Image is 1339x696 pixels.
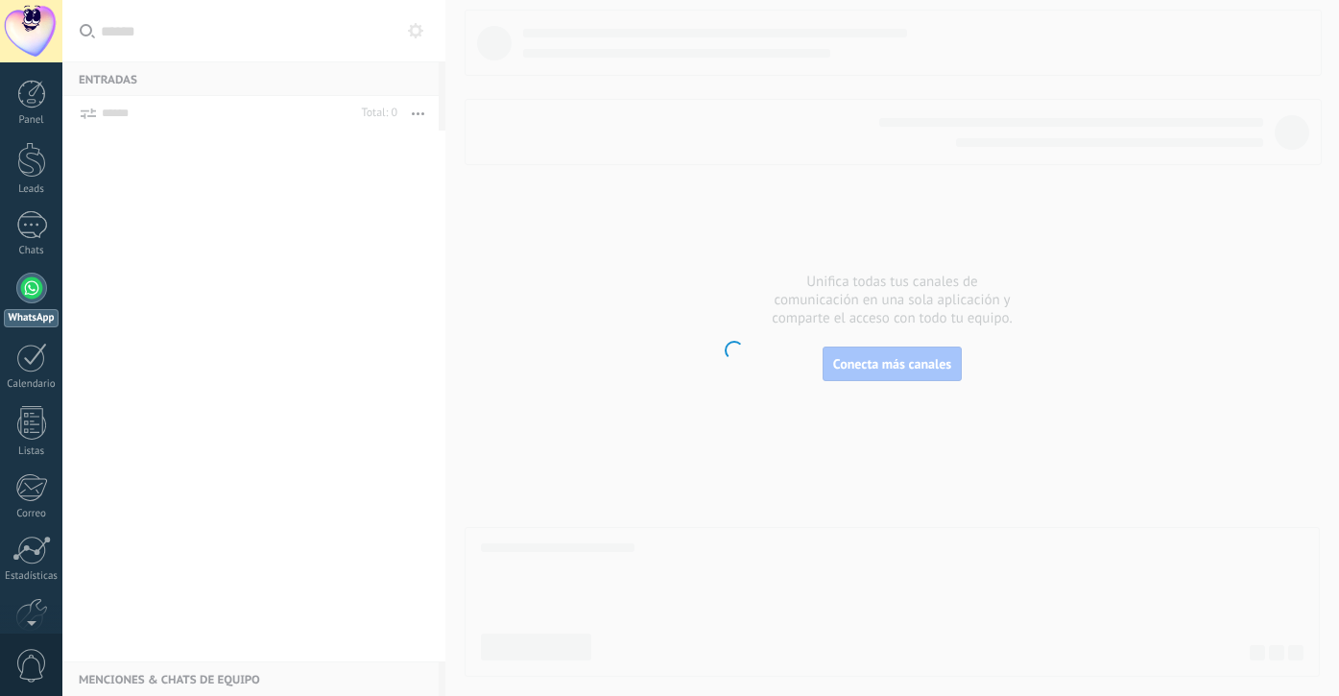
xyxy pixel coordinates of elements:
div: Calendario [4,378,60,391]
div: Correo [4,508,60,520]
div: Estadísticas [4,570,60,583]
div: Listas [4,445,60,458]
div: Panel [4,114,60,127]
div: Leads [4,183,60,196]
div: WhatsApp [4,309,59,327]
div: Chats [4,245,60,257]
